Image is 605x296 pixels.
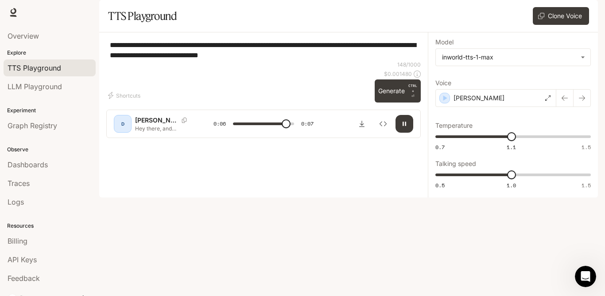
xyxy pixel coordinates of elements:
span: 1.5 [582,182,591,189]
div: inworld-tts-1-max [442,53,576,62]
p: [PERSON_NAME] [454,94,504,103]
span: 0:06 [213,119,226,128]
span: 1.0 [507,182,516,189]
p: Voice [435,80,451,86]
div: D [116,117,130,131]
button: Copy Voice ID [178,118,190,123]
iframe: Intercom live chat [575,266,596,287]
p: Temperature [435,122,473,129]
p: Talking speed [435,161,476,167]
button: Inspect [374,115,392,133]
button: Clone Voice [533,7,589,25]
span: 0.7 [435,143,445,151]
p: ⏎ [408,83,417,99]
span: 0.5 [435,182,445,189]
p: 148 / 1000 [397,61,421,68]
p: Model [435,39,454,45]
p: CTRL + [408,83,417,94]
p: $ 0.001480 [384,70,412,78]
span: 1.5 [582,143,591,151]
button: GenerateCTRL +⏎ [375,79,421,103]
p: Hey there, and welcome back to the show! We've got a fascinating episode lined up [DATE], includi... [135,125,192,132]
p: [PERSON_NAME] [135,116,178,125]
span: 1.1 [507,143,516,151]
div: inworld-tts-1-max [436,49,590,66]
span: 0:07 [301,119,314,128]
h1: TTS Playground [108,7,177,25]
button: Download audio [353,115,371,133]
button: Shortcuts [106,88,144,103]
